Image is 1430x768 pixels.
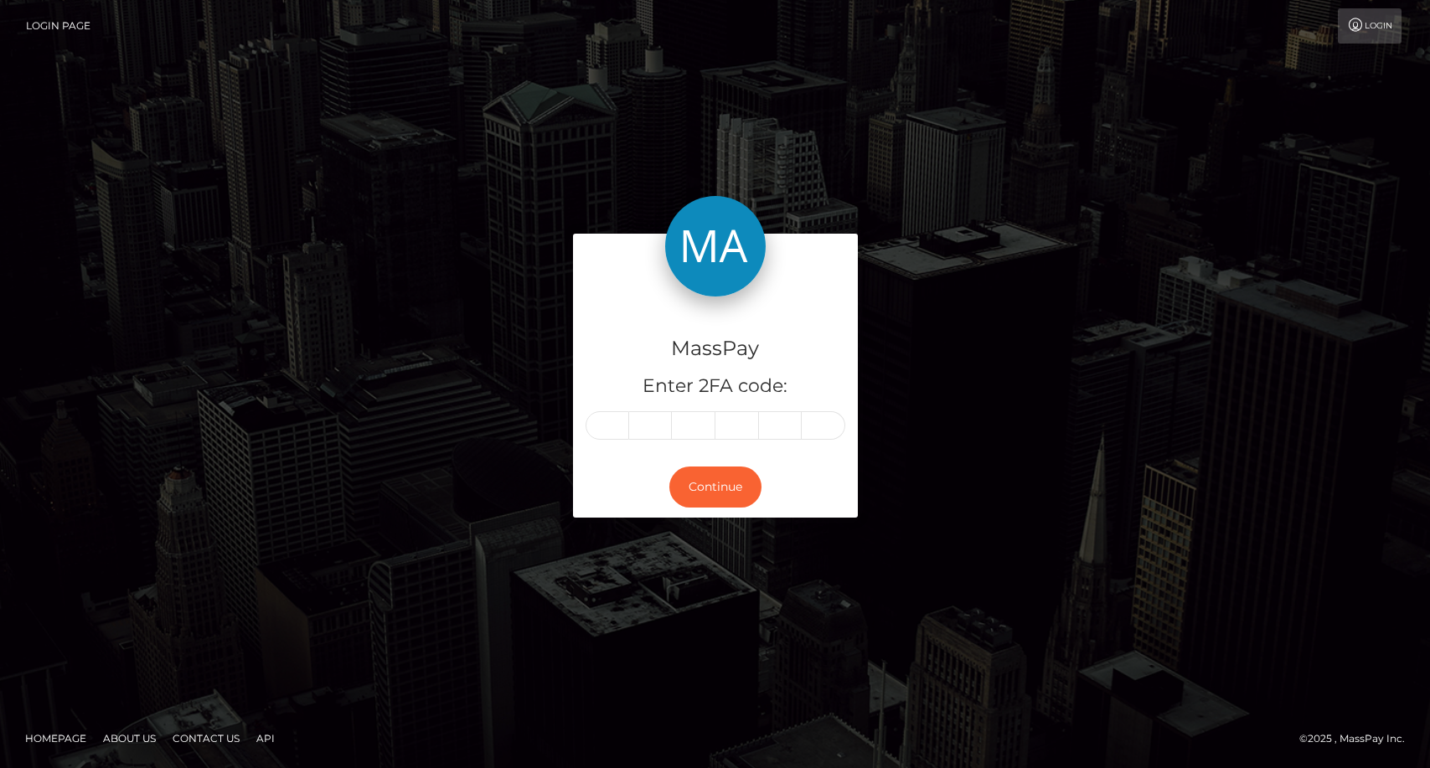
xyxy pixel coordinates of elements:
[26,8,90,44] a: Login Page
[586,374,845,399] h5: Enter 2FA code:
[1338,8,1402,44] a: Login
[665,196,766,296] img: MassPay
[250,725,281,751] a: API
[96,725,163,751] a: About Us
[166,725,246,751] a: Contact Us
[586,334,845,363] h4: MassPay
[18,725,93,751] a: Homepage
[1299,729,1417,748] div: © 2025 , MassPay Inc.
[669,466,761,508] button: Continue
